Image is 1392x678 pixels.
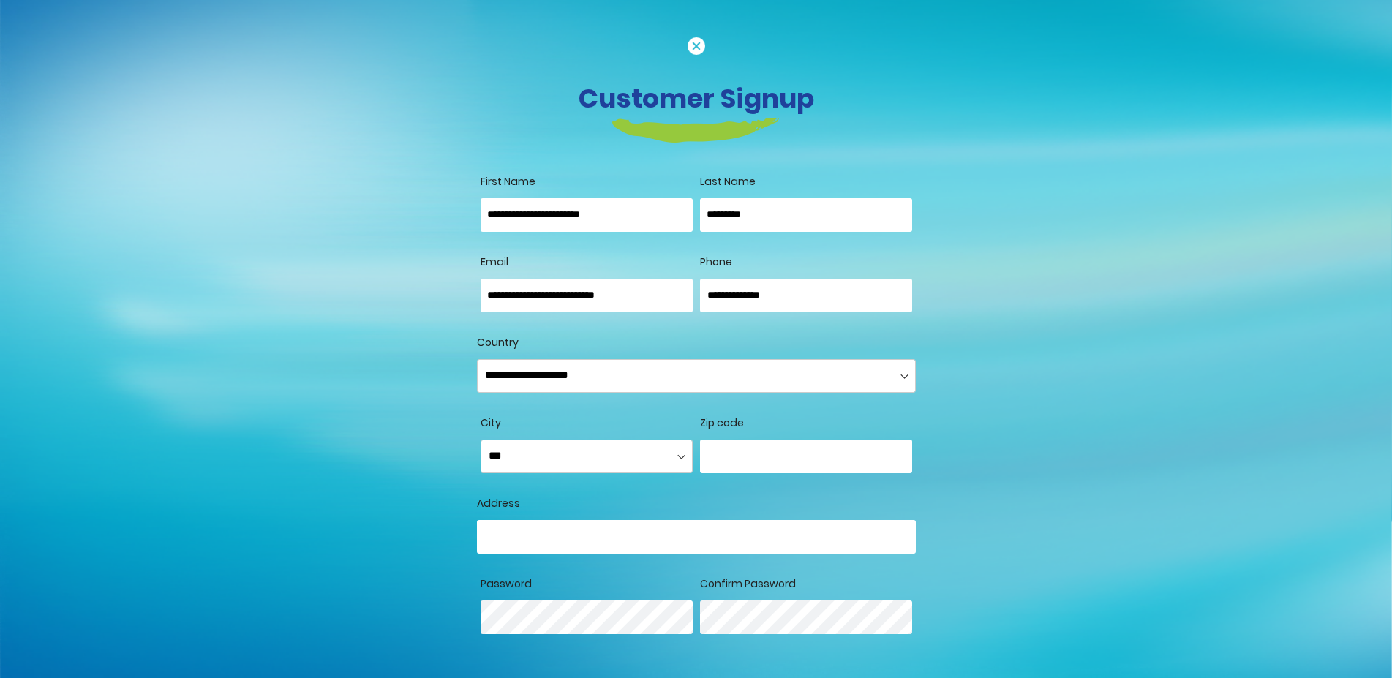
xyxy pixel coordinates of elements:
span: Email [481,255,508,269]
span: Country [477,335,519,350]
span: Password [481,576,532,591]
span: Address [477,496,520,511]
span: Zip code [700,415,744,430]
img: login-heading-border.png [612,118,780,143]
img: cancel [688,37,705,55]
span: City [481,415,501,430]
span: Phone [700,255,732,269]
span: Confirm Password [700,576,796,591]
h3: Customer Signup [290,83,1102,114]
span: First Name [481,174,535,189]
span: Last Name [700,174,756,189]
